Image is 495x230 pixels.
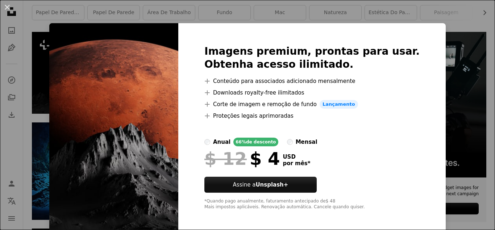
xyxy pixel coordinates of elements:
input: mensal [287,139,293,145]
div: *Quando pago anualmente, faturamento antecipado de $ 48 Mais impostos aplicáveis. Renovação autom... [204,198,420,210]
button: Assine aUnsplash+ [204,177,317,193]
span: $ 12 [204,149,247,168]
span: por mês * [283,160,310,167]
div: anual [213,138,230,146]
li: Conteúdo para associados adicionado mensalmente [204,77,420,85]
input: anual66%de desconto [204,139,210,145]
li: Proteções legais aprimoradas [204,112,420,120]
strong: Unsplash+ [255,181,288,188]
li: Corte de imagem e remoção de fundo [204,100,420,109]
div: $ 4 [204,149,280,168]
div: mensal [296,138,317,146]
span: Lançamento [320,100,358,109]
span: USD [283,154,310,160]
li: Downloads royalty-free ilimitados [204,88,420,97]
h2: Imagens premium, prontas para usar. Obtenha acesso ilimitado. [204,45,420,71]
div: 66% de desconto [233,138,278,146]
